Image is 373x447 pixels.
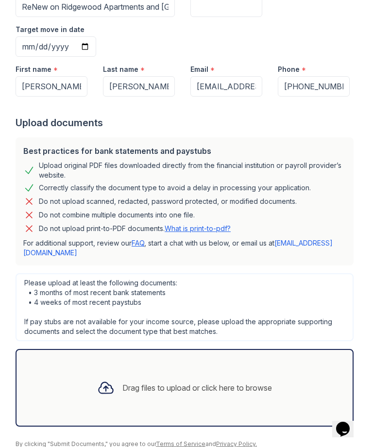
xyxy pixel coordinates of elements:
[39,161,346,180] div: Upload original PDF files downloaded directly from the financial institution or payroll provider’...
[23,238,346,258] p: For additional support, review our , start a chat with us below, or email us at
[165,224,231,232] a: What is print-to-pdf?
[39,182,311,194] div: Correctly classify the document type to avoid a delay in processing your application.
[103,65,138,74] label: Last name
[132,239,144,247] a: FAQ
[16,25,85,34] label: Target move in date
[16,65,51,74] label: First name
[16,273,354,341] div: Please upload at least the following documents: • 3 months of most recent bank statements • 4 wee...
[16,116,357,130] div: Upload documents
[278,65,300,74] label: Phone
[39,224,231,233] p: Do not upload print-to-PDF documents.
[23,239,333,257] a: [EMAIL_ADDRESS][DOMAIN_NAME]
[39,196,297,207] div: Do not upload scanned, redacted, password protected, or modified documents.
[39,209,195,221] div: Do not combine multiple documents into one file.
[332,408,363,437] iframe: chat widget
[122,382,272,394] div: Drag files to upload or click here to browse
[190,65,208,74] label: Email
[23,145,346,157] div: Best practices for bank statements and paystubs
